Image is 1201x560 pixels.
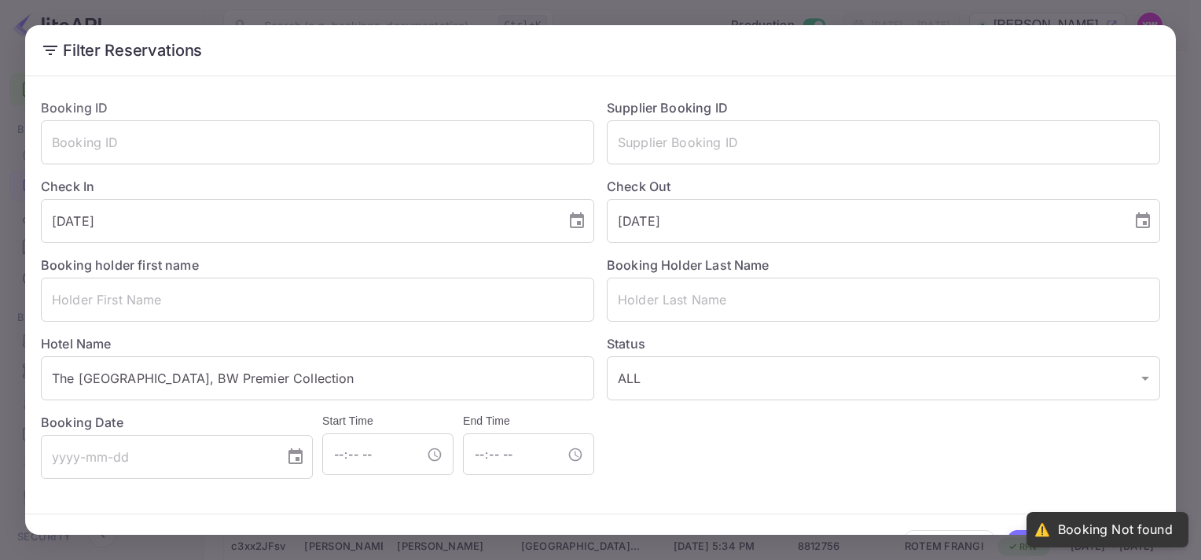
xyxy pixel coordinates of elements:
input: yyyy-mm-dd [41,199,555,243]
label: Booking holder first name [41,257,199,273]
input: Booking ID [41,120,594,164]
label: Check Out [607,177,1160,196]
label: Booking Date [41,413,313,432]
button: Choose date, selected date is Aug 20, 2025 [561,205,593,237]
input: Holder First Name [41,278,594,322]
div: Booking Not found [1058,521,1173,538]
input: Hotel Name [41,356,594,400]
button: Choose date [280,441,311,473]
input: Supplier Booking ID [607,120,1160,164]
label: Booking Holder Last Name [607,257,769,273]
div: Loading bookings... [1052,480,1173,496]
label: Check In [41,177,594,196]
input: yyyy-mm-dd [41,435,274,479]
label: Status [607,334,1160,353]
div: ⚠️ [1034,521,1050,538]
label: Hotel Name [41,336,112,352]
input: yyyy-mm-dd [607,199,1121,243]
input: Holder Last Name [607,278,1160,322]
h6: Start Time [322,413,454,430]
label: Booking ID [41,100,108,116]
h6: End Time [463,413,594,430]
h2: Filter Reservations [25,25,1176,76]
button: Choose date, selected date is Aug 21, 2025 [1127,205,1159,237]
label: Supplier Booking ID [607,100,728,116]
div: ALL [607,356,1160,400]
